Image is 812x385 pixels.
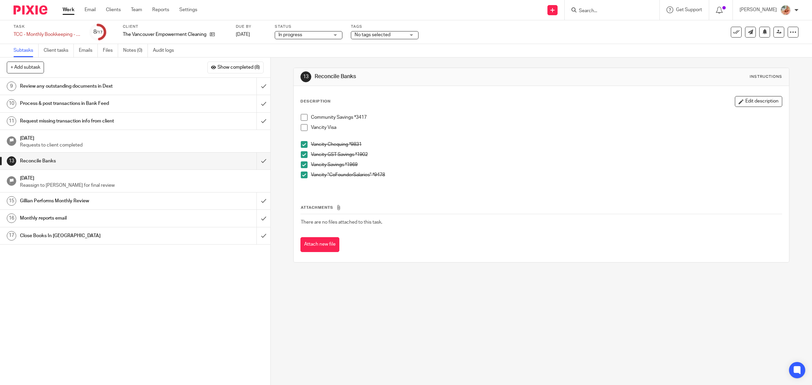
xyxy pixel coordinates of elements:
[300,99,331,104] p: Description
[311,172,782,178] p: Vancity "CoFounderSalaries" *9478
[14,44,39,57] a: Subtasks
[14,5,47,15] img: Pixie
[96,30,103,34] small: /17
[578,8,639,14] input: Search
[152,6,169,13] a: Reports
[218,65,260,70] span: Show completed (8)
[20,133,264,142] h1: [DATE]
[14,31,81,38] div: TCC - Monthly Bookkeeping - April
[14,24,81,29] label: Task
[20,173,264,182] h1: [DATE]
[750,74,782,80] div: Instructions
[20,213,173,223] h1: Monthly reports email
[236,24,266,29] label: Due by
[355,32,390,37] span: No tags selected
[20,231,173,241] h1: Close Books In [GEOGRAPHIC_DATA]
[236,32,250,37] span: [DATE]
[275,24,342,29] label: Status
[7,82,16,91] div: 9
[311,151,782,158] p: Vancity GST Savings *1902
[301,206,333,209] span: Attachments
[311,161,782,168] p: Vancity Savings *1969
[300,237,339,252] button: Attach new file
[20,116,173,126] h1: Request missing transaction info from client
[780,5,791,16] img: MIC.jpg
[63,6,74,13] a: Work
[740,6,777,13] p: [PERSON_NAME]
[301,220,382,225] span: There are no files attached to this task.
[7,99,16,109] div: 10
[351,24,419,29] label: Tags
[93,28,103,36] div: 8
[311,124,782,131] p: Vancity Visa
[7,62,44,73] button: + Add subtask
[676,7,702,12] span: Get Support
[44,44,74,57] a: Client tasks
[123,24,227,29] label: Client
[7,231,16,241] div: 17
[315,73,556,80] h1: Reconcile Banks
[20,98,173,109] h1: Process & post transactions in Bank Feed
[20,196,173,206] h1: Gillian Performs Monthly Review
[20,142,264,149] p: Requests to client completed
[153,44,179,57] a: Audit logs
[7,196,16,206] div: 15
[311,114,782,121] p: Community Savings *3417
[20,81,173,91] h1: Review any outstanding documents in Dext
[20,156,173,166] h1: Reconcile Banks
[103,44,118,57] a: Files
[179,6,197,13] a: Settings
[7,156,16,166] div: 13
[207,62,264,73] button: Show completed (8)
[300,71,311,82] div: 13
[79,44,98,57] a: Emails
[735,96,782,107] button: Edit description
[7,213,16,223] div: 16
[311,141,782,148] p: Vancity Chequing *9831
[20,182,264,189] p: Reassign to [PERSON_NAME] for final review
[85,6,96,13] a: Email
[7,116,16,126] div: 11
[131,6,142,13] a: Team
[123,31,206,38] p: The Vancouver Empowerment Cleaning Coop
[278,32,302,37] span: In progress
[123,44,148,57] a: Notes (0)
[106,6,121,13] a: Clients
